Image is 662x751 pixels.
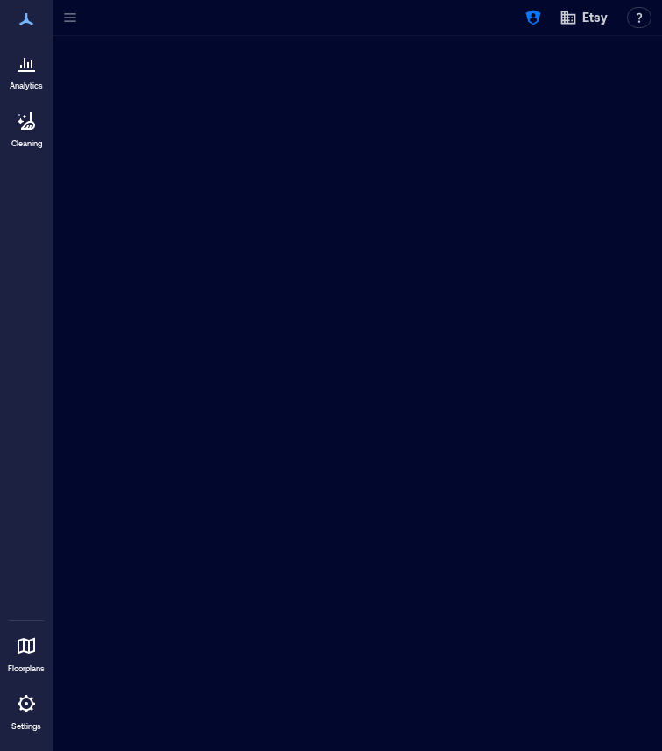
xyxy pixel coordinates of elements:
button: Etsy [554,4,613,32]
a: Analytics [4,42,48,96]
a: Settings [5,683,47,737]
span: Etsy [582,9,608,26]
p: Settings [11,721,41,732]
p: Cleaning [11,138,42,149]
p: Analytics [10,81,43,91]
p: Floorplans [8,663,45,674]
a: Floorplans [3,625,50,679]
a: Cleaning [4,100,48,154]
